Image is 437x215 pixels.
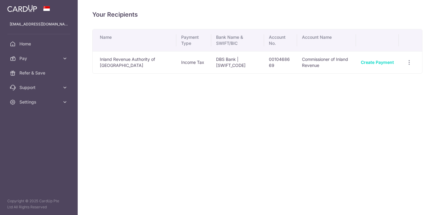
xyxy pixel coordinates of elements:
[19,84,59,91] span: Support
[361,60,394,65] a: Create Payment
[19,41,59,47] span: Home
[19,55,59,61] span: Pay
[297,29,356,51] th: Account Name
[93,29,176,51] th: Name
[7,5,37,12] img: CardUp
[297,51,356,73] td: Commissioner of Inland Revenue
[398,197,431,212] iframe: Opens a widget where you can find more information
[176,51,211,73] td: Income Tax
[10,21,68,27] p: [EMAIL_ADDRESS][DOMAIN_NAME]
[264,51,297,73] td: 0010468669
[211,29,264,51] th: Bank Name & SWIFT/BIC
[211,51,264,73] td: DBS Bank | [SWIFT_CODE]
[93,51,176,73] td: Inland Revenue Authority of [GEOGRAPHIC_DATA]
[92,10,422,19] h4: Your Recipients
[264,29,297,51] th: Account No.
[176,29,211,51] th: Payment Type
[19,99,59,105] span: Settings
[19,70,59,76] span: Refer & Save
